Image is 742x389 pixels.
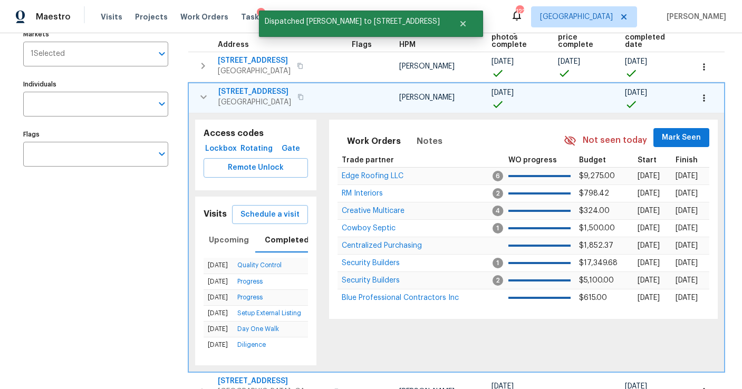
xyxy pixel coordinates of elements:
[579,190,609,197] span: $798.42
[399,41,416,48] span: HPM
[204,139,238,159] button: Lockbox
[241,13,263,21] span: Tasks
[676,277,698,284] span: [DATE]
[583,134,647,147] span: Not seen today
[446,13,480,34] button: Close
[180,12,228,22] span: Work Orders
[492,89,514,96] span: [DATE]
[218,41,249,48] span: Address
[23,131,168,138] label: Flags
[638,225,660,232] span: [DATE]
[638,242,660,249] span: [DATE]
[232,205,308,225] button: Schedule a visit
[155,46,169,61] button: Open
[579,242,613,249] span: $1,852.37
[23,81,168,87] label: Individuals
[579,172,615,180] span: $9,275.00
[218,97,291,108] span: [GEOGRAPHIC_DATA]
[493,275,503,286] span: 2
[265,234,309,247] span: Completed
[342,295,459,301] a: Blue Professional Contractors Inc
[212,161,300,174] span: Remote Unlock
[204,305,233,321] td: [DATE]
[493,188,503,199] span: 2
[676,294,698,302] span: [DATE]
[218,376,327,386] span: [STREET_ADDRESS]
[352,41,372,48] span: Flags
[209,234,249,247] span: Upcoming
[638,294,660,302] span: [DATE]
[558,58,580,65] span: [DATE]
[653,128,709,148] button: Mark Seen
[638,157,657,164] span: Start
[23,31,168,37] label: Markets
[204,209,227,220] h5: Visits
[625,58,647,65] span: [DATE]
[218,66,291,76] span: [GEOGRAPHIC_DATA]
[492,206,503,216] span: 4
[237,262,282,268] a: Quality Control
[240,208,300,221] span: Schedule a visit
[579,225,615,232] span: $1,500.00
[662,131,701,144] span: Mark Seen
[625,26,674,48] span: Reno completed date
[155,147,169,161] button: Open
[540,12,613,22] span: [GEOGRAPHIC_DATA]
[492,26,540,48] span: Listing photos complete
[237,326,279,332] a: Day One Walk
[155,96,169,111] button: Open
[218,55,291,66] span: [STREET_ADDRESS]
[36,12,71,22] span: Maestro
[204,274,233,289] td: [DATE]
[508,157,557,164] span: WO progress
[493,258,503,268] span: 1
[204,321,233,337] td: [DATE]
[101,12,122,22] span: Visits
[638,259,660,267] span: [DATE]
[31,50,65,59] span: 1 Selected
[204,289,233,305] td: [DATE]
[237,278,263,285] a: Progress
[243,142,269,155] span: Rotating
[399,94,455,101] span: [PERSON_NAME]
[516,6,523,17] div: 122
[274,139,308,159] button: Gate
[558,26,607,48] span: Initial list price complete
[579,277,614,284] span: $5,100.00
[638,172,660,180] span: [DATE]
[676,172,698,180] span: [DATE]
[638,207,660,215] span: [DATE]
[135,12,168,22] span: Projects
[204,337,233,353] td: [DATE]
[625,89,647,96] span: [DATE]
[208,142,234,155] span: Lockbox
[676,207,698,215] span: [DATE]
[237,342,266,348] a: Diligence
[399,63,455,70] span: [PERSON_NAME]
[492,58,514,65] span: [DATE]
[493,171,503,181] span: 6
[342,294,459,302] span: Blue Professional Contractors Inc
[579,259,618,267] span: $17,349.68
[204,258,233,274] td: [DATE]
[579,294,607,302] span: $615.00
[676,242,698,249] span: [DATE]
[662,12,726,22] span: [PERSON_NAME]
[676,190,698,197] span: [DATE]
[257,8,265,18] div: 5
[238,139,274,159] button: Rotating
[237,310,301,316] a: Setup External Listing
[218,86,291,97] span: [STREET_ADDRESS]
[676,225,698,232] span: [DATE]
[204,158,308,178] button: Remote Unlock
[493,223,503,234] span: 1
[278,142,304,155] span: Gate
[638,277,660,284] span: [DATE]
[579,207,610,215] span: $324.00
[204,128,308,139] h5: Access codes
[259,11,446,33] span: Dispatched [PERSON_NAME] to [STREET_ADDRESS]
[676,157,698,164] span: Finish
[237,294,263,300] a: Progress
[676,259,698,267] span: [DATE]
[579,157,606,164] span: Budget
